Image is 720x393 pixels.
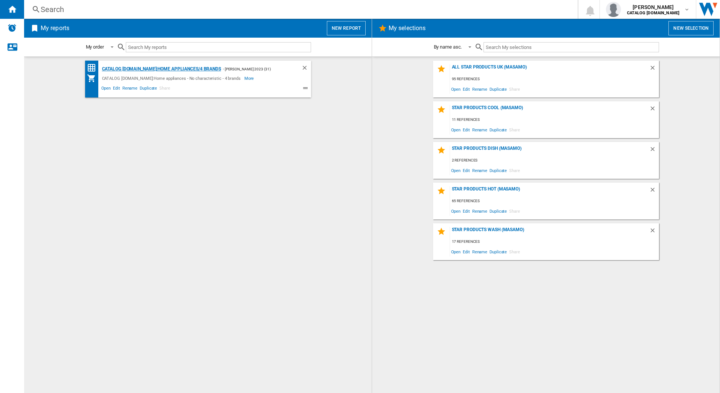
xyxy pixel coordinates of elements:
h2: My selections [387,21,427,35]
div: Delete [649,64,659,75]
span: Open [450,165,462,175]
span: Rename [471,206,488,216]
div: My order [86,44,104,50]
span: Duplicate [139,85,158,94]
input: Search My reports [126,42,311,52]
span: Duplicate [488,84,508,94]
span: Share [508,84,521,94]
div: Star Products Wash (masamo) [450,227,649,237]
span: Rename [121,85,139,94]
div: 95 references [450,75,659,84]
div: My Assortment [87,74,100,83]
span: Share [508,247,521,257]
span: Open [450,84,462,94]
span: Open [450,247,462,257]
div: All star products UK (masamo) [450,64,649,75]
img: profile.jpg [606,2,621,17]
span: Open [450,206,462,216]
span: Duplicate [488,206,508,216]
div: Delete [301,64,311,74]
div: Delete [649,146,659,156]
span: Edit [462,247,471,257]
span: Rename [471,125,488,135]
button: New report [327,21,366,35]
span: Edit [462,125,471,135]
span: Open [450,125,462,135]
span: [PERSON_NAME] [627,3,679,11]
span: Edit [462,165,471,175]
h2: My reports [39,21,71,35]
span: Open [100,85,112,94]
span: Edit [112,85,121,94]
span: Rename [471,165,488,175]
input: Search My selections [484,42,659,52]
span: Share [508,206,521,216]
span: Duplicate [488,125,508,135]
b: CATALOG [DOMAIN_NAME] [627,11,679,15]
div: 2 references [450,156,659,165]
div: Search [41,4,558,15]
div: Star Products Cool (masamo) [450,105,649,115]
div: 17 references [450,237,659,247]
div: CATALOG [DOMAIN_NAME]:Home appliances - No characteristic - 4 brands [100,74,244,83]
span: Rename [471,247,488,257]
div: Star Products Hot (masamo) [450,186,649,196]
div: By name asc. [434,44,462,50]
span: More [244,74,255,83]
span: Share [158,85,171,94]
div: Delete [649,105,659,115]
div: Delete [649,227,659,237]
span: Share [508,125,521,135]
div: - [PERSON_NAME] 2023 (31) [221,64,286,74]
div: CATALOG [DOMAIN_NAME]:Home appliances/4 brands [100,64,221,74]
button: New selection [668,21,714,35]
span: Share [508,165,521,175]
span: Edit [462,206,471,216]
div: 65 references [450,196,659,206]
div: 11 references [450,115,659,125]
div: Price Matrix [87,63,100,73]
span: Edit [462,84,471,94]
span: Duplicate [488,247,508,257]
span: Rename [471,84,488,94]
div: Star Products Dish (masamo) [450,146,649,156]
span: Duplicate [488,165,508,175]
img: alerts-logo.svg [8,23,17,32]
div: Delete [649,186,659,196]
